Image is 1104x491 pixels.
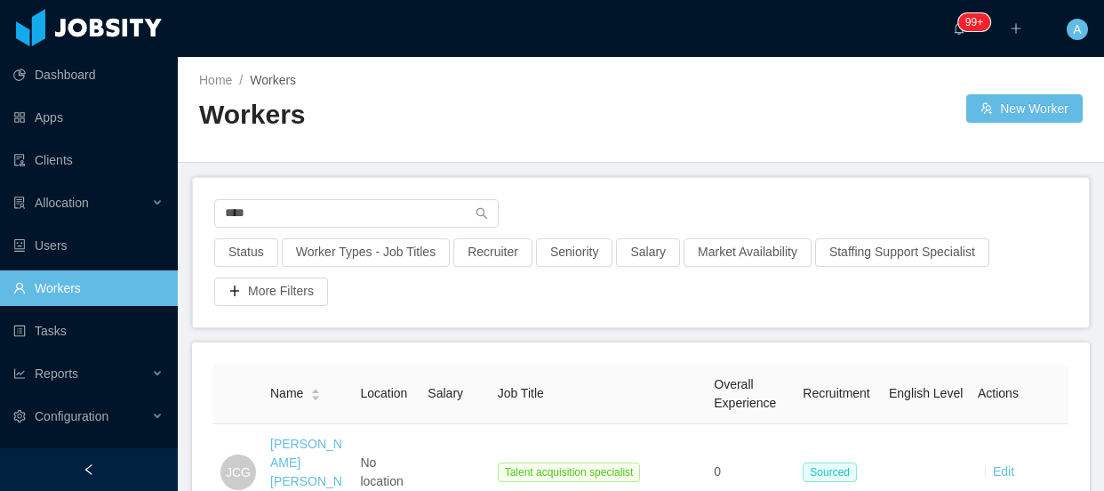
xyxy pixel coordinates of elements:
[35,409,108,423] span: Configuration
[226,455,251,490] span: JCG
[35,366,78,381] span: Reports
[270,384,303,403] span: Name
[803,464,864,479] a: Sourced
[616,238,680,267] button: Salary
[199,97,641,133] h2: Workers
[13,228,164,263] a: icon: robotUsers
[1073,19,1081,40] span: A
[498,386,544,400] span: Job Title
[239,73,243,87] span: /
[199,73,232,87] a: Home
[714,377,776,410] span: Overall Experience
[214,238,278,267] button: Status
[360,386,407,400] span: Location
[498,463,641,482] span: Talent acquisition specialist
[250,73,296,87] span: Workers
[1010,22,1022,35] i: icon: plus
[993,464,1014,479] a: Edit
[35,196,89,210] span: Allocation
[13,270,164,306] a: icon: userWorkers
[889,386,963,400] span: English Level
[953,22,965,35] i: icon: bell
[311,387,321,392] i: icon: caret-up
[13,57,164,93] a: icon: pie-chartDashboard
[310,386,321,398] div: Sort
[476,207,488,220] i: icon: search
[311,393,321,398] i: icon: caret-down
[978,386,1019,400] span: Actions
[453,238,532,267] button: Recruiter
[13,100,164,135] a: icon: appstoreApps
[13,313,164,349] a: icon: profileTasks
[282,238,450,267] button: Worker Types - Job Titles
[815,238,989,267] button: Staffing Support Specialist
[803,386,869,400] span: Recruitment
[13,197,26,209] i: icon: solution
[966,94,1083,123] button: icon: usergroup-addNew Worker
[803,463,857,482] span: Sourced
[958,13,990,31] sup: 156
[684,238,812,267] button: Market Availability
[13,410,26,423] i: icon: setting
[13,142,164,178] a: icon: auditClients
[214,278,328,306] button: icon: plusMore Filters
[536,238,612,267] button: Seniority
[13,367,26,380] i: icon: line-chart
[428,386,463,400] span: Salary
